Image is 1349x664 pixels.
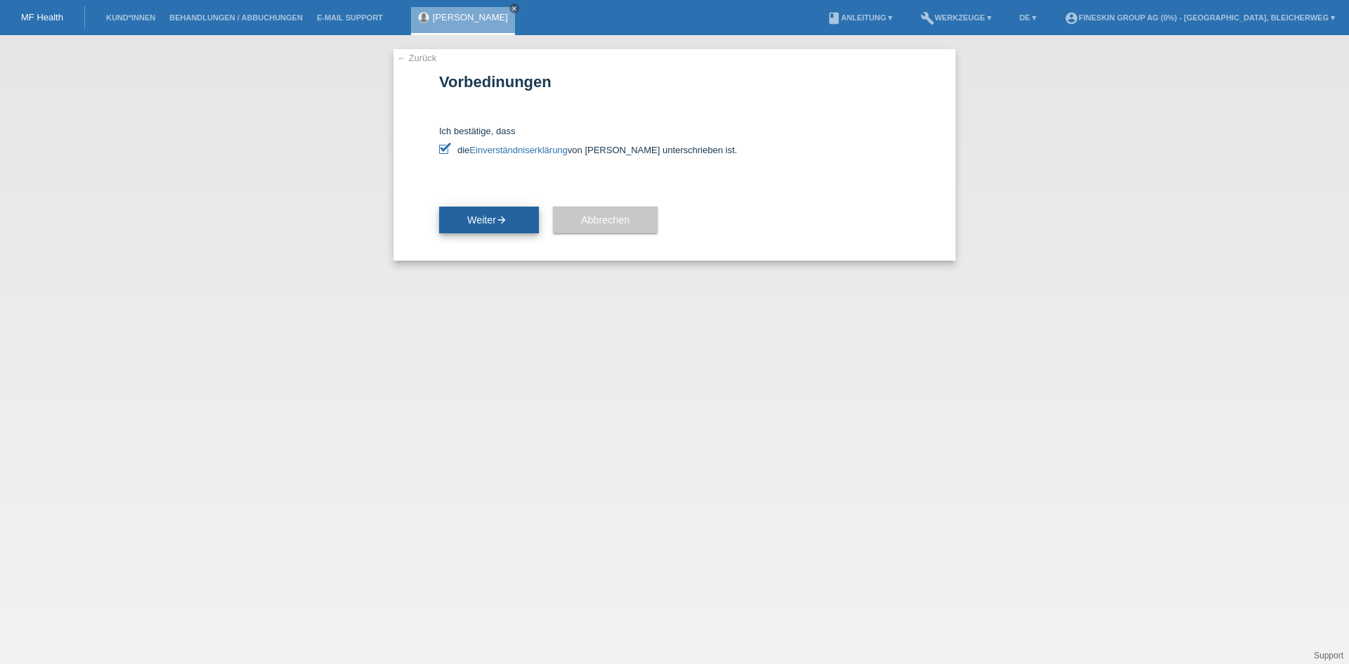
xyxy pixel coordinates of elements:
a: DE ▾ [1012,13,1043,22]
a: bookAnleitung ▾ [820,13,899,22]
i: arrow_forward [496,214,507,226]
label: die von [PERSON_NAME] unterschrieben ist. [439,145,910,155]
a: account_circleFineSkin Group AG (0%) - [GEOGRAPHIC_DATA], Bleicherweg ▾ [1057,13,1342,22]
a: Kund*innen [99,13,162,22]
a: ← Zurück [397,53,436,63]
a: MF Health [21,12,63,22]
a: Behandlungen / Abbuchungen [162,13,310,22]
span: Weiter [467,214,511,226]
i: close [511,5,518,12]
div: Ich bestätige, dass [439,126,910,155]
i: build [920,11,934,25]
a: E-Mail Support [310,13,390,22]
a: close [509,4,519,13]
a: Einverständniserklärung [469,145,567,155]
i: book [827,11,841,25]
a: [PERSON_NAME] [433,12,508,22]
span: Abbrechen [581,214,630,226]
button: Weiterarrow_forward [439,207,539,233]
a: buildWerkzeuge ▾ [913,13,998,22]
i: account_circle [1064,11,1078,25]
button: Abbrechen [553,207,658,233]
a: Support [1314,651,1343,660]
h1: Vorbedinungen [439,73,910,91]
